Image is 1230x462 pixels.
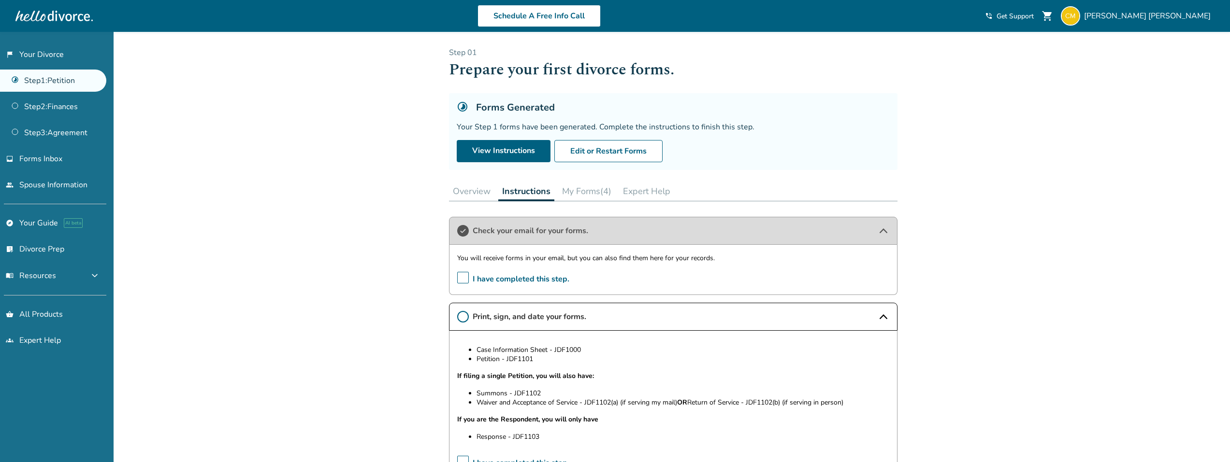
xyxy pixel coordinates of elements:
[449,47,897,58] p: Step 0 1
[457,252,889,264] p: You will receive forms in your email, but you can also find them here for your records.
[6,51,14,58] span: flag_2
[477,354,889,364] li: Petition - JDF1101
[64,218,83,228] span: AI beta
[1182,416,1230,462] iframe: Chat Widget
[449,182,494,201] button: Overview
[457,122,890,132] div: Your Step 1 forms have been generated. Complete the instructions to finish this step.
[985,12,1034,21] a: phone_in_talkGet Support
[449,58,897,82] h1: Prepare your first divorce forms.
[6,245,14,253] span: list_alt_check
[6,272,14,280] span: menu_book
[6,310,14,318] span: shopping_basket
[477,389,889,398] li: Summons - JDF1102
[457,272,569,287] span: I have completed this step.
[477,398,889,407] li: Waiver and Acceptance of Service - JDF1102(a) (if serving my mail) Return of Service - JDF1102(b)...
[6,155,14,163] span: inbox
[619,182,674,201] button: Expert Help
[89,270,101,281] span: expand_more
[677,398,687,407] strong: OR
[997,12,1034,21] span: Get Support
[6,181,14,189] span: people
[558,182,615,201] button: My Forms(4)
[457,371,594,380] strong: If filing a single Petition, you will also have:
[478,5,601,27] a: Schedule A Free Info Call
[19,154,62,164] span: Forms Inbox
[498,182,554,201] button: Instructions
[554,140,663,162] button: Edit or Restart Forms
[1084,11,1215,21] span: [PERSON_NAME] [PERSON_NAME]
[476,101,555,114] h5: Forms Generated
[985,12,993,20] span: phone_in_talk
[477,432,889,441] li: Response - JDF1103
[1042,10,1053,22] span: shopping_cart
[473,311,874,322] span: Print, sign, and date your forms.
[457,140,550,162] a: View Instructions
[457,415,598,424] strong: If you are the Respondent, you will only have
[1061,6,1080,26] img: cynthia.montoya@frontrange.edu
[6,336,14,344] span: groups
[477,345,889,354] li: Case Information Sheet - JDF1000
[6,270,56,281] span: Resources
[6,219,14,227] span: explore
[473,225,874,236] span: Check your email for your forms.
